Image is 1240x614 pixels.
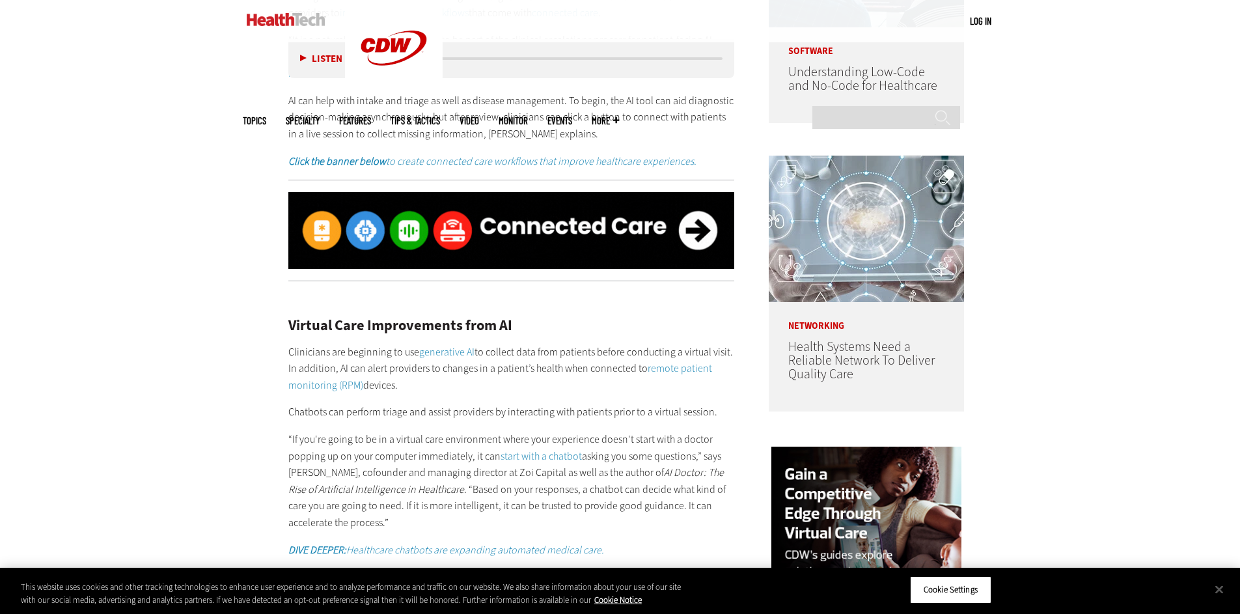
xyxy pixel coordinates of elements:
[288,431,735,531] p: “If you're going to be in a virtual care environment where your experience doesn't start with a d...
[288,543,604,557] em: Healthcare chatbots are expanding automated medical care.
[288,154,696,168] a: Click the banner belowto create connected care workflows that improve healthcare experiences.
[288,404,735,421] p: Chatbots can perform triage and assist providers by interacting with patients prior to a virtual ...
[910,576,991,604] button: Cookie Settings
[247,13,325,26] img: Home
[970,14,991,28] div: User menu
[339,116,371,126] a: Features
[1205,575,1233,604] button: Close
[547,116,572,126] a: Events
[286,116,320,126] span: Specialty
[501,449,582,463] a: start with a chatbot
[769,156,964,302] img: Healthcare networking
[419,345,475,359] a: generative AI
[788,338,935,383] a: Health Systems Need a Reliable Network To Deliver Quality Care
[592,116,619,126] span: More
[460,116,479,126] a: Video
[386,154,696,168] em: to create connected care workflows that improve healthcare experiences.
[288,361,712,392] a: remote patient monitoring (RPM)
[288,543,604,557] a: DIVE DEEPER:Healthcare chatbots are expanding automated medical care.
[288,543,346,557] strong: DIVE DEEPER:
[970,15,991,27] a: Log in
[769,302,964,331] p: Networking
[288,192,735,269] img: Connected Care WP
[288,154,386,168] em: Click the banner below
[345,86,443,100] a: CDW
[391,116,440,126] a: Tips & Tactics
[21,581,682,606] div: This website uses cookies and other tracking technologies to enhance user experience and to analy...
[594,594,642,606] a: More information about your privacy
[288,318,735,333] h2: Virtual Care Improvements from AI
[288,466,724,496] em: AI Doctor: The Rise of Artificial Intelligence in Healthcare
[499,116,528,126] a: MonITor
[288,344,735,394] p: Clinicians are beginning to use to collect data from patients before conducting a virtual visit. ...
[243,116,266,126] span: Topics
